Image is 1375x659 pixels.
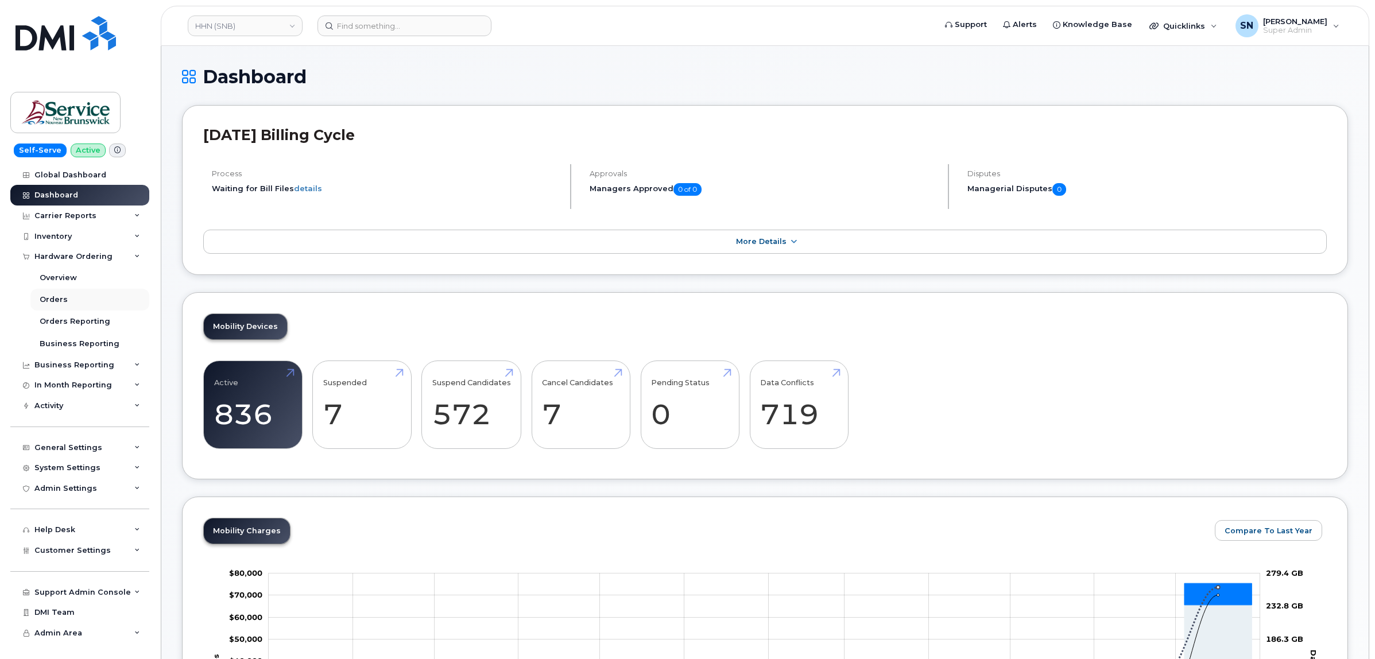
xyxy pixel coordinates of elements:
[212,183,560,194] li: Waiting for Bill Files
[204,518,290,544] a: Mobility Charges
[967,183,1327,196] h5: Managerial Disputes
[1266,568,1303,577] tspan: 279.4 GB
[760,367,838,443] a: Data Conflicts 719
[229,590,262,599] g: $0
[182,67,1348,87] h1: Dashboard
[967,169,1327,178] h4: Disputes
[212,169,560,178] h4: Process
[673,183,702,196] span: 0 of 0
[651,367,729,443] a: Pending Status 0
[323,367,401,443] a: Suspended 7
[294,184,322,193] a: details
[590,183,938,196] h5: Managers Approved
[229,634,262,644] tspan: $50,000
[1052,183,1066,196] span: 0
[229,568,262,577] tspan: $80,000
[1215,520,1322,541] button: Compare To Last Year
[229,634,262,644] g: $0
[229,612,262,621] tspan: $60,000
[432,367,511,443] a: Suspend Candidates 572
[204,314,287,339] a: Mobility Devices
[229,612,262,621] g: $0
[214,367,292,443] a: Active 836
[1225,525,1312,536] span: Compare To Last Year
[590,169,938,178] h4: Approvals
[229,568,262,577] g: $0
[736,237,787,246] span: More Details
[229,590,262,599] tspan: $70,000
[542,367,619,443] a: Cancel Candidates 7
[203,126,1327,144] h2: [DATE] Billing Cycle
[1266,601,1303,610] tspan: 232.8 GB
[1266,634,1303,644] tspan: 186.3 GB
